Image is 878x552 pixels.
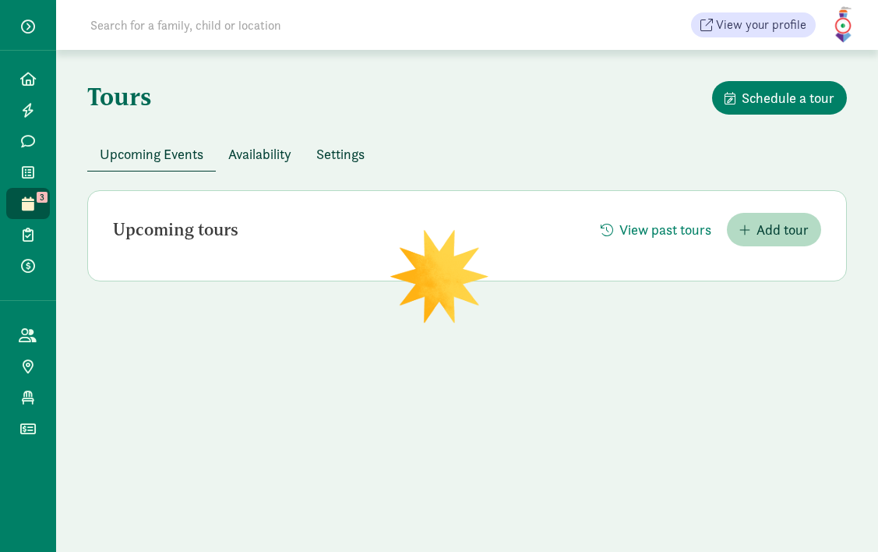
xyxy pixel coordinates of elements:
[316,143,365,165] span: Settings
[304,137,377,171] button: Settings
[87,137,216,171] button: Upcoming Events
[100,143,203,165] span: Upcoming Events
[6,188,50,219] a: 3
[87,81,151,112] h1: Tours
[716,16,806,34] span: View your profile
[712,81,847,115] button: Schedule a tour
[588,221,724,239] a: View past tours
[81,9,518,41] input: Search for a family, child or location
[742,87,834,108] span: Schedule a tour
[619,219,711,240] span: View past tours
[228,143,291,165] span: Availability
[113,221,238,239] h2: Upcoming tours
[37,192,48,203] span: 3
[756,219,809,240] span: Add tour
[800,477,878,552] iframe: Chat Widget
[691,12,816,37] a: View your profile
[727,213,821,246] button: Add tour
[588,213,724,246] button: View past tours
[216,137,304,171] button: Availability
